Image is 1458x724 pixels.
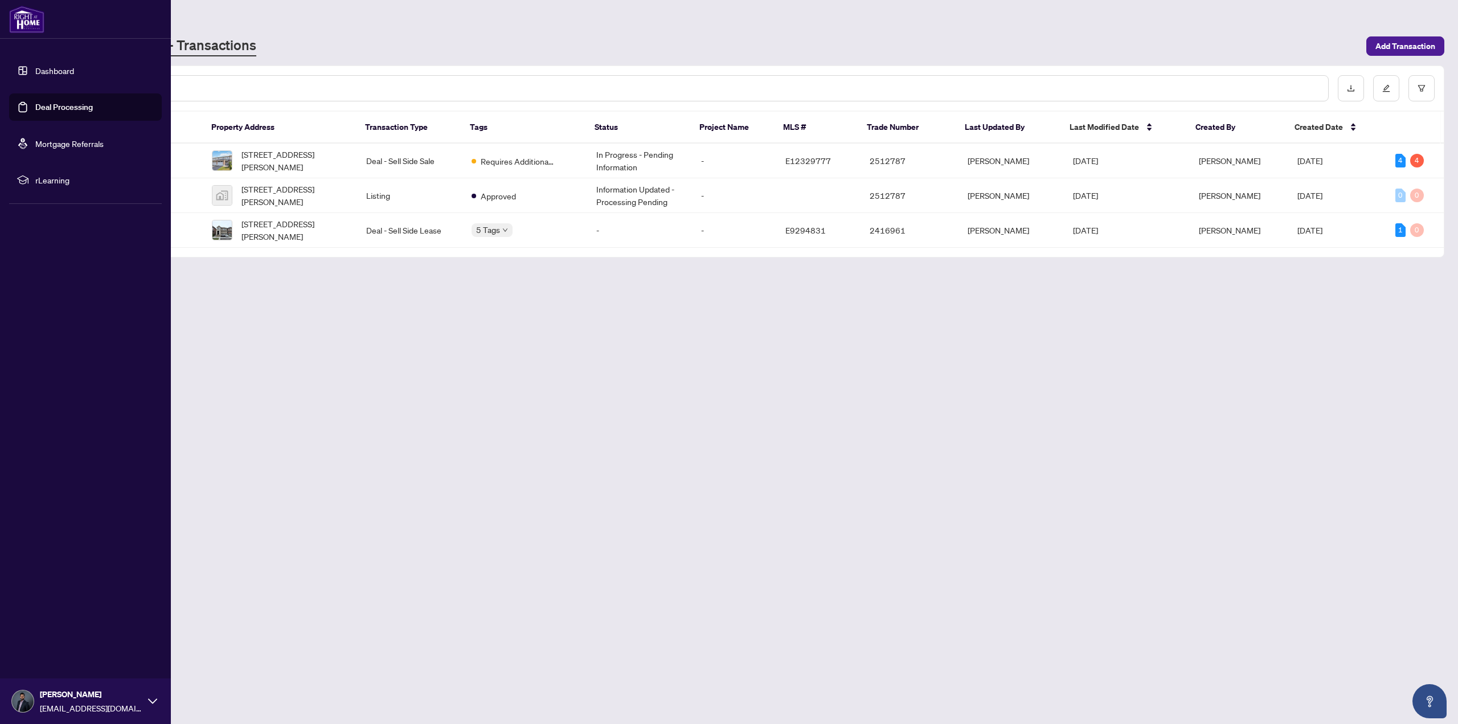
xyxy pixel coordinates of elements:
[35,174,154,186] span: rLearning
[357,144,462,178] td: Deal - Sell Side Sale
[1410,189,1424,202] div: 0
[35,102,93,112] a: Deal Processing
[861,213,959,248] td: 2416961
[1297,190,1322,201] span: [DATE]
[1375,37,1435,55] span: Add Transaction
[1297,156,1322,166] span: [DATE]
[212,186,232,205] img: thumbnail-img
[858,112,956,144] th: Trade Number
[1186,112,1285,144] th: Created By
[1199,156,1260,166] span: [PERSON_NAME]
[585,112,690,144] th: Status
[1285,112,1383,144] th: Created Date
[1418,84,1426,92] span: filter
[956,112,1060,144] th: Last Updated By
[1412,684,1447,718] button: Open asap
[1338,75,1364,101] button: download
[1347,84,1355,92] span: download
[774,112,858,144] th: MLS #
[692,144,776,178] td: -
[692,178,776,213] td: -
[785,156,831,166] span: E12329777
[1297,225,1322,235] span: [DATE]
[476,223,500,236] span: 5 Tags
[692,213,776,248] td: -
[1395,223,1406,237] div: 1
[212,151,232,170] img: thumbnail-img
[481,190,516,202] span: Approved
[40,702,142,714] span: [EMAIL_ADDRESS][DOMAIN_NAME]
[202,112,356,144] th: Property Address
[241,218,348,243] span: [STREET_ADDRESS][PERSON_NAME]
[861,144,959,178] td: 2512787
[1199,225,1260,235] span: [PERSON_NAME]
[40,688,142,701] span: [PERSON_NAME]
[461,112,585,144] th: Tags
[502,227,508,233] span: down
[959,178,1064,213] td: [PERSON_NAME]
[1408,75,1435,101] button: filter
[212,220,232,240] img: thumbnail-img
[35,66,74,76] a: Dashboard
[690,112,774,144] th: Project Name
[1060,112,1186,144] th: Last Modified Date
[1073,156,1098,166] span: [DATE]
[481,155,555,167] span: Requires Additional Docs
[9,6,44,33] img: logo
[959,213,1064,248] td: [PERSON_NAME]
[1395,154,1406,167] div: 4
[356,112,461,144] th: Transaction Type
[357,178,462,213] td: Listing
[1199,190,1260,201] span: [PERSON_NAME]
[1366,36,1444,56] button: Add Transaction
[1410,154,1424,167] div: 4
[587,144,693,178] td: In Progress - Pending Information
[12,690,34,712] img: Profile Icon
[587,213,693,248] td: -
[241,148,348,173] span: [STREET_ADDRESS][PERSON_NAME]
[1073,225,1098,235] span: [DATE]
[1410,223,1424,237] div: 0
[1373,75,1399,101] button: edit
[861,178,959,213] td: 2512787
[1295,121,1343,133] span: Created Date
[959,144,1064,178] td: [PERSON_NAME]
[241,183,348,208] span: [STREET_ADDRESS][PERSON_NAME]
[1395,189,1406,202] div: 0
[357,213,462,248] td: Deal - Sell Side Lease
[785,225,826,235] span: E9294831
[1073,190,1098,201] span: [DATE]
[35,138,104,149] a: Mortgage Referrals
[587,178,693,213] td: Information Updated - Processing Pending
[1070,121,1139,133] span: Last Modified Date
[1382,84,1390,92] span: edit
